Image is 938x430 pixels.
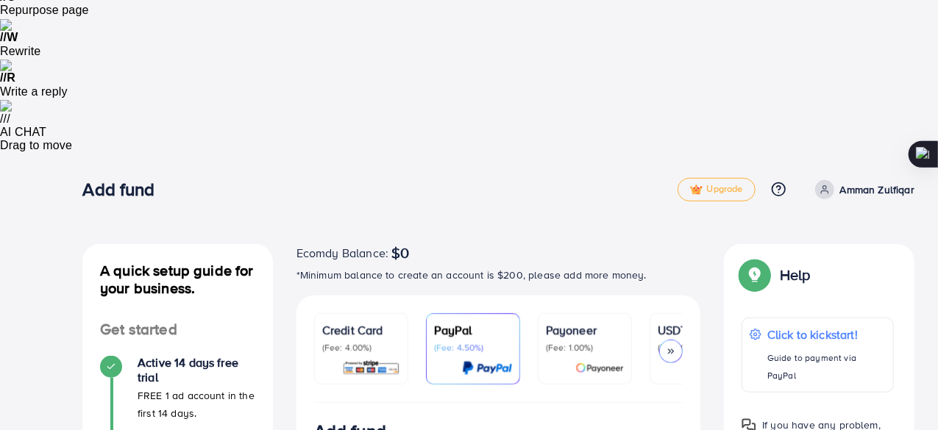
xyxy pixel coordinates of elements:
[767,326,886,343] p: Click to kickstart!
[875,364,927,419] iframe: Chat
[690,184,743,195] span: Upgrade
[546,342,624,354] p: (Fee: 1.00%)
[82,320,273,339] h4: Get started
[322,321,400,339] p: Credit Card
[690,184,703,195] img: tick
[678,178,756,201] a: tickUpgrade
[296,266,701,284] p: *Minimum balance to create an account is $200, please add more money.
[296,244,388,262] span: Ecomdy Balance:
[434,342,512,354] p: (Fee: 4.50%)
[82,179,166,200] h3: Add fund
[780,266,811,284] p: Help
[575,359,624,376] img: card
[434,321,512,339] p: PayPal
[809,180,914,199] a: Amman Zulfiqar
[658,321,736,339] p: USDT
[767,349,886,384] p: Guide to payment via PayPal
[138,387,255,422] p: FREE 1 ad account in the first 14 days.
[462,359,512,376] img: card
[322,342,400,354] p: (Fee: 4.00%)
[546,321,624,339] p: Payoneer
[742,262,768,288] img: Popup guide
[342,359,400,376] img: card
[391,244,409,262] span: $0
[658,342,736,354] p: (Fee: 0.00%)
[138,356,255,384] h4: Active 14 days free trial
[840,181,914,198] p: Amman Zulfiqar
[82,262,273,297] h4: A quick setup guide for your business.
